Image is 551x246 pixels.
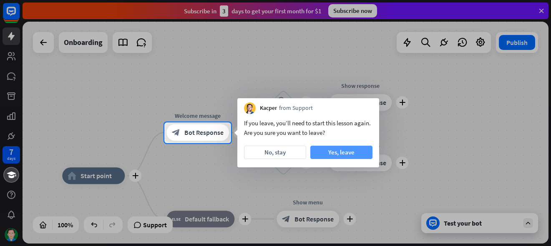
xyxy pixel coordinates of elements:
span: Bot Response [184,129,224,137]
div: If you leave, you’ll need to start this lesson again. Are you sure you want to leave? [244,118,372,137]
button: Open LiveChat chat widget [7,3,32,28]
span: Kacper [260,104,277,112]
button: Yes, leave [310,146,372,159]
button: No, stay [244,146,306,159]
i: block_bot_response [172,129,180,137]
span: from Support [279,104,313,112]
